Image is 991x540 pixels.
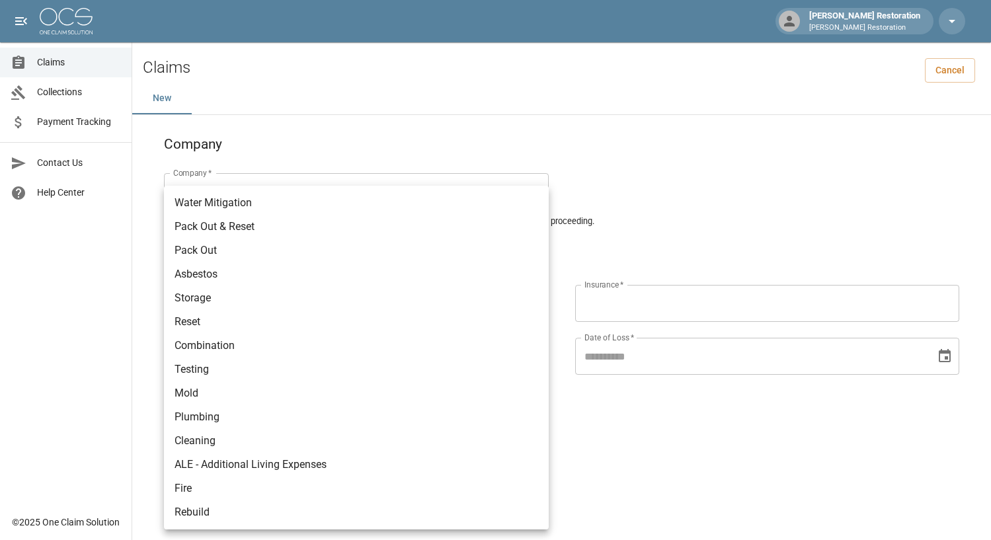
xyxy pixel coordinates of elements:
li: Reset [164,310,549,334]
li: ALE - Additional Living Expenses [164,453,549,477]
li: Plumbing [164,405,549,429]
li: Storage [164,286,549,310]
li: Water Mitigation [164,191,549,215]
li: Combination [164,334,549,358]
li: Cleaning [164,429,549,453]
li: Mold [164,381,549,405]
li: Pack Out & Reset [164,215,549,239]
li: Fire [164,477,549,500]
li: Pack Out [164,239,549,262]
li: Asbestos [164,262,549,286]
li: Testing [164,358,549,381]
li: Rebuild [164,500,549,524]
